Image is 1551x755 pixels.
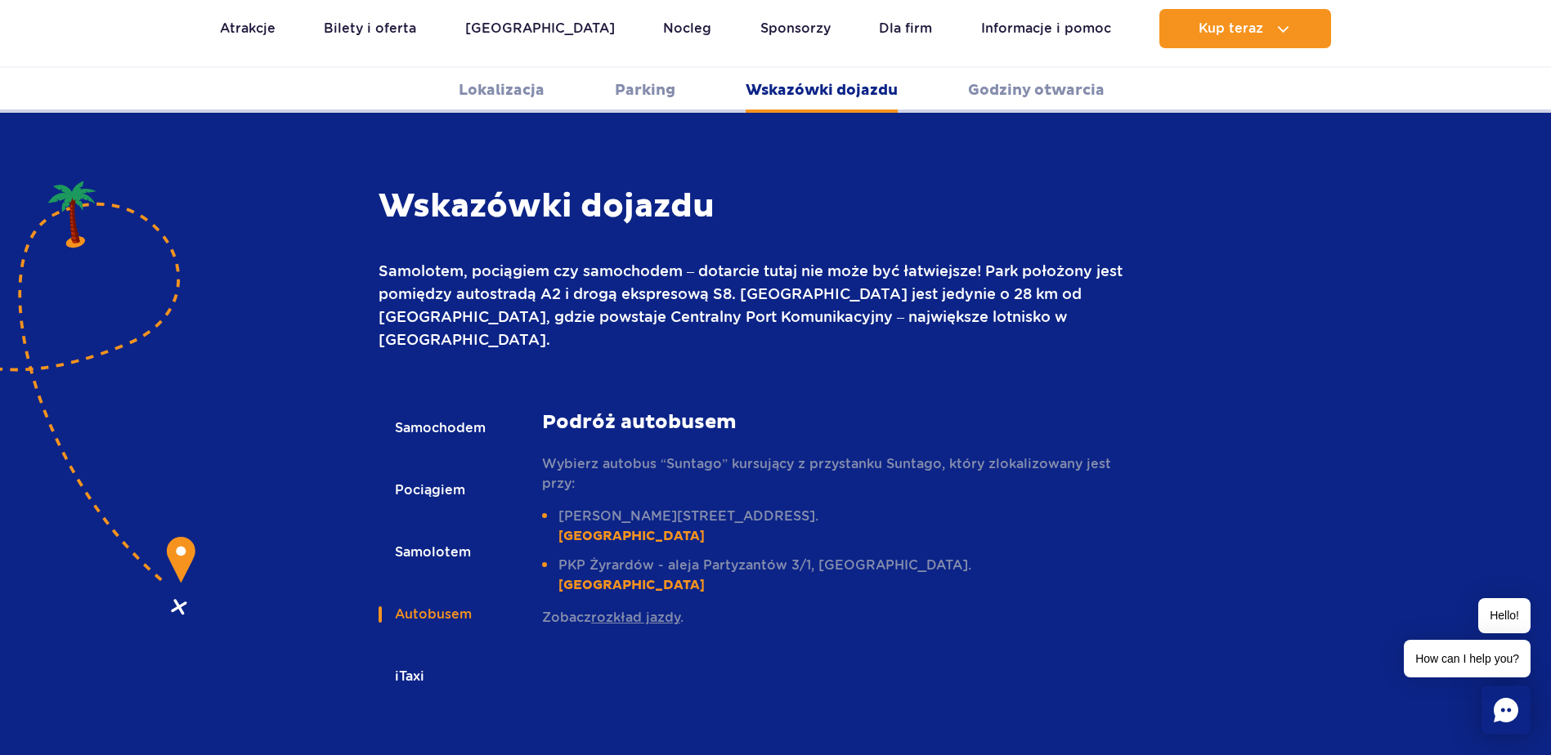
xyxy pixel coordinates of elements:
button: Samochodem [379,410,500,446]
a: Godziny otwarcia [968,68,1105,113]
div: Chat [1482,686,1531,735]
a: Wskazówki dojazdu [746,68,898,113]
a: [GEOGRAPHIC_DATA] [558,528,705,544]
a: Lokalizacja [459,68,545,113]
a: Sponsorzy [760,9,831,48]
h3: Wskazówki dojazdu [379,186,1132,227]
span: How can I help you? [1404,640,1531,677]
a: Informacje i pomoc [981,9,1111,48]
button: Autobusem [379,596,486,632]
span: Hello! [1478,598,1531,633]
span: Kup teraz [1199,21,1263,36]
a: Dla firm [879,9,932,48]
button: Pociągiem [379,472,479,508]
strong: Podróż autobusem [542,410,1132,435]
button: Kup teraz [1159,9,1331,48]
button: Samolotem [379,534,485,570]
a: Atrakcje [220,9,276,48]
a: rozkład jazdy [591,610,680,625]
button: iTaxi [379,659,438,695]
a: [GEOGRAPHIC_DATA] [558,577,705,593]
li: PKP Żyrardów - aleja Partyzantów 3/1, [GEOGRAPHIC_DATA]. [542,556,1132,595]
p: Wybierz autobus “Suntago” kursujący z przystanku Suntago, który zlokalizowany jest przy: [542,454,1132,494]
a: [GEOGRAPHIC_DATA] [465,9,615,48]
p: Samolotem, pociągiem czy samochodem – dotarcie tutaj nie może być łatwiejsze! Park położony jest ... [379,260,1132,351]
a: Parking [615,68,675,113]
a: Bilety i oferta [324,9,416,48]
p: Zobacz . [542,608,1132,628]
li: [PERSON_NAME][STREET_ADDRESS]. [542,507,1132,546]
a: Nocleg [663,9,711,48]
